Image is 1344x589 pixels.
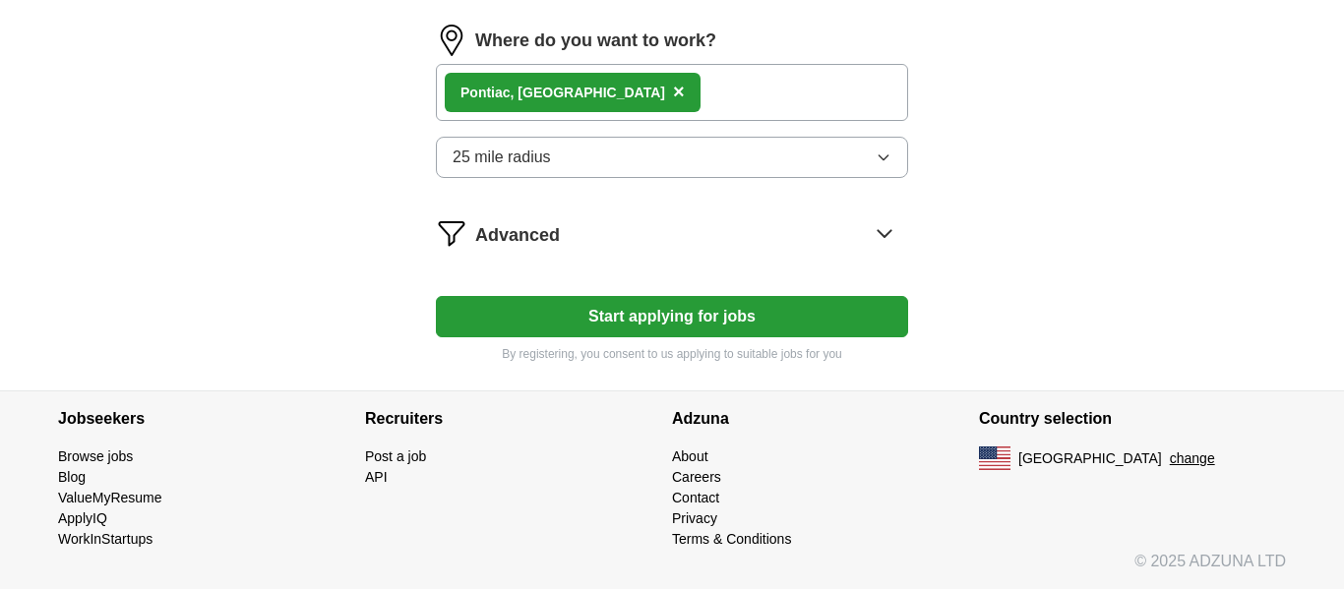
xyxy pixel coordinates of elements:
span: [GEOGRAPHIC_DATA] [1018,448,1162,469]
button: × [673,78,685,107]
a: Blog [58,469,86,485]
span: Advanced [475,222,560,249]
h4: Country selection [979,391,1286,446]
button: 25 mile radius [436,137,908,178]
button: change [1170,448,1215,469]
div: © 2025 ADZUNA LTD [42,550,1302,589]
span: × [673,81,685,102]
a: Careers [672,469,721,485]
p: By registering, you consent to us applying to suitable jobs for you [436,345,908,363]
a: Browse jobs [58,448,133,464]
a: Post a job [365,448,426,464]
a: API [365,469,388,485]
a: WorkInStartups [58,531,153,547]
button: Start applying for jobs [436,296,908,337]
strong: Pontiac [460,85,511,100]
a: Contact [672,490,719,505]
span: 25 mile radius [453,146,551,169]
a: About [672,448,708,464]
a: Privacy [672,510,717,526]
img: location.png [436,25,467,56]
a: ApplyIQ [58,510,107,526]
label: Where do you want to work? [475,28,716,54]
a: ValueMyResume [58,490,162,505]
img: filter [436,217,467,249]
img: US flag [979,446,1010,470]
a: Terms & Conditions [672,531,791,547]
div: , [GEOGRAPHIC_DATA] [460,83,665,103]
